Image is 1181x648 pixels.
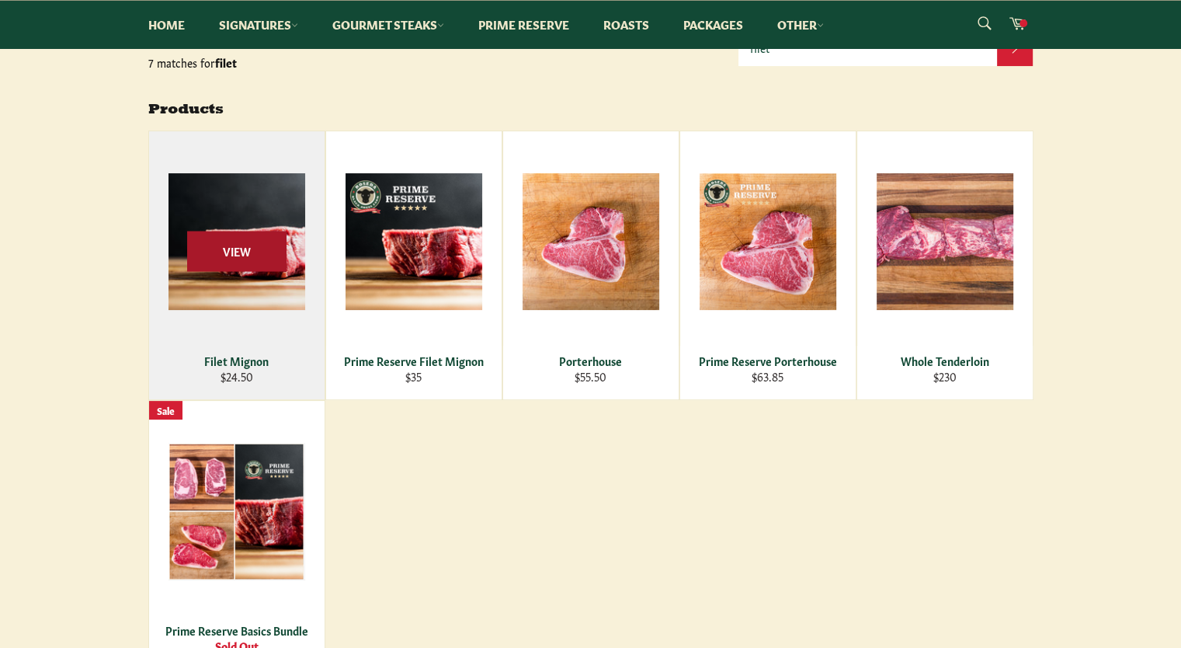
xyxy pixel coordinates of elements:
[335,354,492,368] div: Prime Reserve Filet Mignon
[512,354,669,368] div: Porterhouse
[856,131,1033,400] a: Whole Tenderloin Whole Tenderloin $230
[588,1,665,48] a: Roasts
[502,131,679,400] a: Porterhouse Porterhouse $55.50
[148,131,325,400] a: Filet Mignon Filet Mignon $24.50 View
[168,443,305,580] img: Prime Reserve Basics Bundle
[215,54,237,70] strong: filet
[335,369,492,384] div: $35
[762,1,839,48] a: Other
[148,101,1033,120] h2: Products
[523,173,659,310] img: Porterhouse
[700,173,836,310] img: Prime Reserve Porterhouse
[346,173,482,310] img: Prime Reserve Filet Mignon
[317,1,460,48] a: Gourmet Steaks
[148,55,738,70] p: 7 matches for
[463,1,585,48] a: Prime Reserve
[512,369,669,384] div: $55.50
[867,369,1023,384] div: $230
[689,354,846,368] div: Prime Reserve Porterhouse
[325,131,502,400] a: Prime Reserve Filet Mignon Prime Reserve Filet Mignon $35
[187,232,287,271] span: View
[668,1,759,48] a: Packages
[689,369,846,384] div: $63.85
[867,354,1023,368] div: Whole Tenderloin
[679,131,856,400] a: Prime Reserve Porterhouse Prime Reserve Porterhouse $63.85
[203,1,314,48] a: Signatures
[877,173,1013,310] img: Whole Tenderloin
[158,623,314,638] div: Prime Reserve Basics Bundle
[133,1,200,48] a: Home
[158,354,314,368] div: Filet Mignon
[149,401,182,420] div: Sale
